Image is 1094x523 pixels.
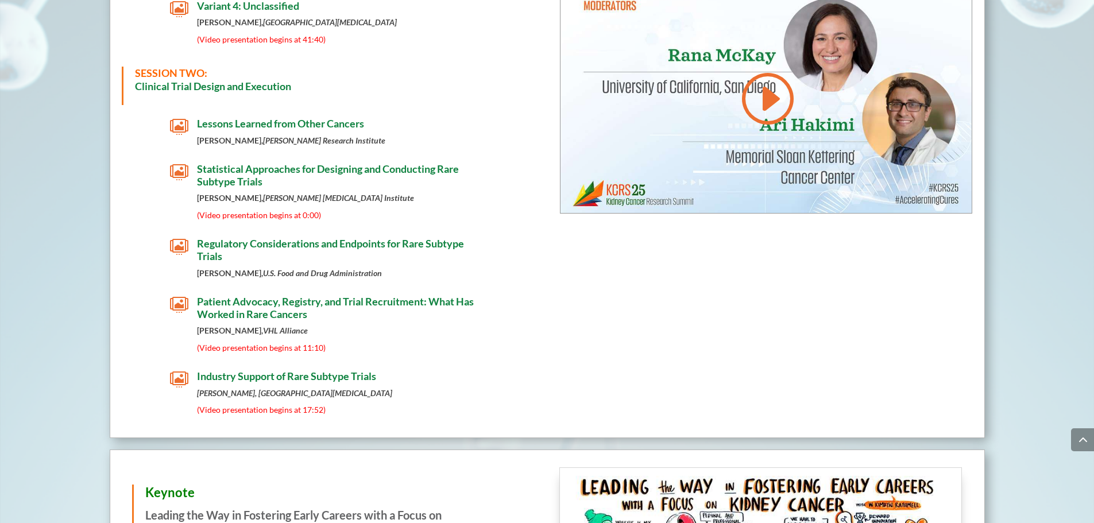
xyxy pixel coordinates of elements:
[170,370,188,389] span: 
[197,388,392,398] em: [PERSON_NAME], [GEOGRAPHIC_DATA][MEDICAL_DATA]
[197,268,382,278] strong: [PERSON_NAME],
[197,193,414,203] strong: [PERSON_NAME],
[197,343,326,352] span: (Video presentation begins at 11:10)
[263,135,385,145] em: [PERSON_NAME] Research Institute
[197,370,376,382] span: Industry Support of Rare Subtype Trials
[197,135,385,145] strong: [PERSON_NAME],
[197,405,326,414] span: (Video presentation begins at 17:52)
[170,296,188,314] span: 
[170,238,188,256] span: 
[135,80,291,92] strong: Clinical Trial Design and Execution
[197,295,474,320] span: Patient Advocacy, Registry, and Trial Recruitment: What Has Worked in Rare Cancers
[263,193,414,203] em: [PERSON_NAME] [MEDICAL_DATA] Institute
[263,326,308,335] em: VHL Alliance
[197,326,308,335] strong: [PERSON_NAME],
[263,17,397,27] em: [GEOGRAPHIC_DATA][MEDICAL_DATA]
[135,67,207,79] span: SESSION TWO:
[197,237,464,262] span: Regulatory Considerations and Endpoints for Rare Subtype Trials
[263,268,382,278] em: U.S. Food and Drug Administration
[145,485,195,500] span: Keynote
[197,34,326,44] span: (Video presentation begins at 41:40)
[197,117,364,130] span: Lessons Learned from Other Cancers
[197,210,321,220] span: (Video presentation begins at 0:00)
[197,162,459,188] span: Statistical Approaches for Designing and Conducting Rare Subtype Trials
[197,17,397,27] strong: [PERSON_NAME],
[170,118,188,136] span: 
[170,163,188,181] span: 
